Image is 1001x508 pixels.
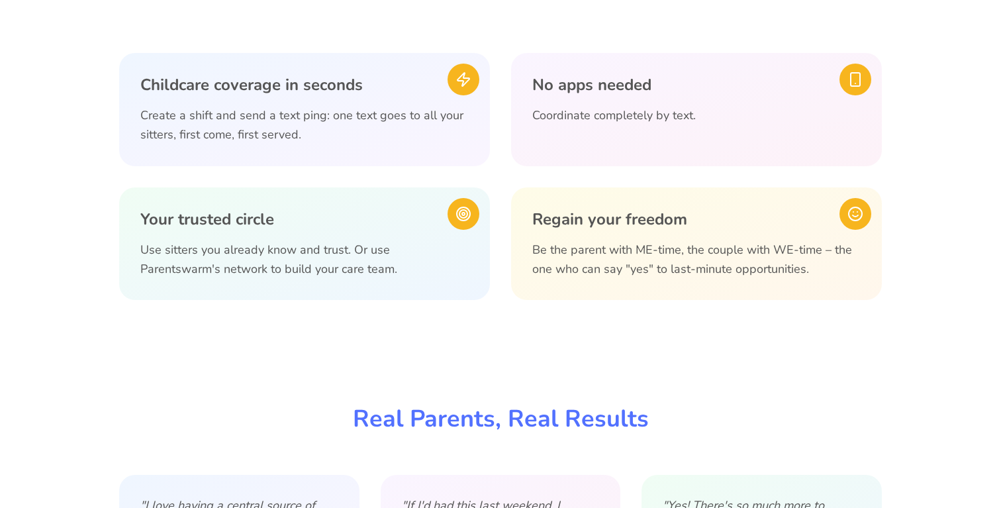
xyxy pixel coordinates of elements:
h3: Your trusted circle [140,209,469,230]
h3: No apps needed [532,74,861,95]
h3: Childcare coverage in seconds [140,74,469,95]
h3: Regain your freedom [532,209,861,230]
p: Coordinate completely by text. [532,106,861,125]
p: Use sitters you already know and trust. Or use Parentswarm's network to build your care team. [140,240,469,279]
p: Create a shift and send a text ping: one text goes to all your sitters, first come, first served. [140,106,469,145]
p: Be the parent with ME-time, the couple with WE-time – the one who can say "yes" to last-minute op... [532,240,861,279]
h2: Real Parents, Real Results [48,406,953,432]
